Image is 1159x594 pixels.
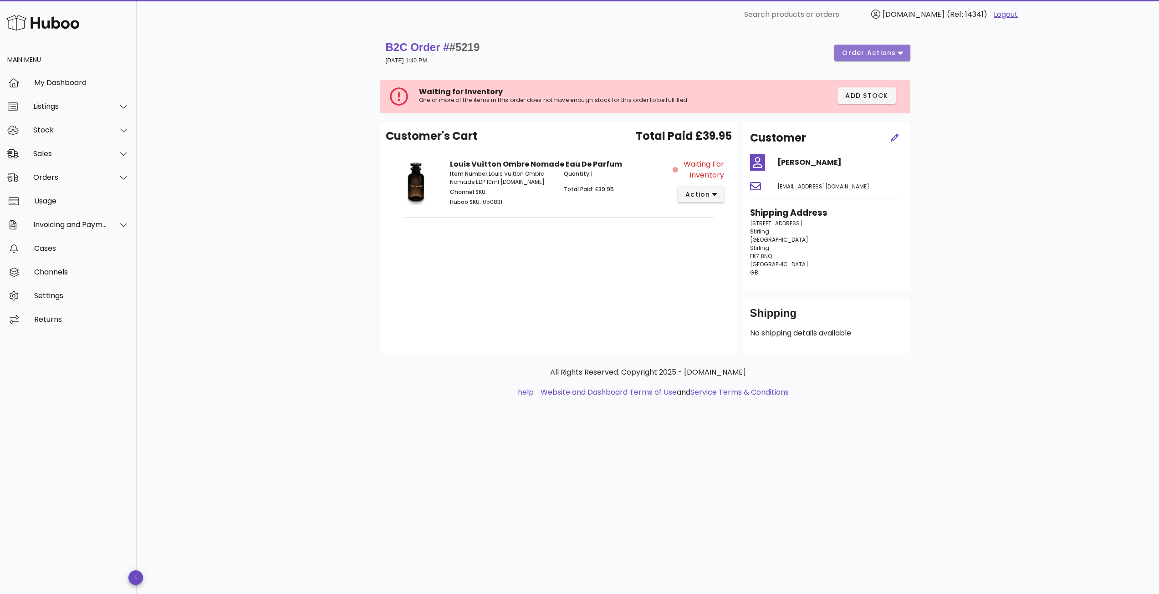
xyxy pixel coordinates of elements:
[388,367,909,378] p: All Rights Reserved. Copyright 2025 - [DOMAIN_NAME]
[386,41,480,53] strong: B2C Order #
[537,387,789,398] li: and
[450,198,553,206] p: 1050831
[636,128,732,144] span: Total Paid £39.95
[750,228,769,235] span: Stirling
[750,130,806,146] h2: Customer
[680,159,724,181] span: Waiting for Inventory
[450,170,553,186] p: Louis Vuitton Ombre Nomade EDP 10ml [DOMAIN_NAME]
[6,13,79,32] img: Huboo Logo
[33,102,107,111] div: Listings
[883,9,945,20] span: [DOMAIN_NAME]
[33,126,107,134] div: Stock
[834,45,910,61] button: order actions
[34,268,129,276] div: Channels
[842,48,896,58] span: order actions
[750,207,903,219] h3: Shipping Address
[777,183,869,190] span: [EMAIL_ADDRESS][DOMAIN_NAME]
[541,387,677,397] a: Website and Dashboard Terms of Use
[33,173,107,182] div: Orders
[845,91,888,101] span: Add Stock
[564,170,591,178] span: Quantity:
[34,244,129,253] div: Cases
[386,128,477,144] span: Customer's Cart
[750,219,802,227] span: [STREET_ADDRESS]
[34,197,129,205] div: Usage
[33,149,107,158] div: Sales
[837,87,896,104] button: Add Stock
[386,57,427,64] small: [DATE] 1:40 PM
[690,387,789,397] a: Service Terms & Conditions
[33,220,107,229] div: Invoicing and Payments
[419,86,503,97] span: Waiting for Inventory
[449,41,480,53] span: #5219
[419,96,741,104] p: One or more of the items in this order does not have enough stock for this order to be fulfilled.
[685,190,710,199] span: action
[750,269,758,276] span: GB
[518,387,534,397] a: help
[750,252,772,260] span: FK7 8NQ
[34,78,129,87] div: My Dashboard
[947,9,987,20] span: (Ref: 14341)
[678,186,725,203] button: action
[750,244,769,252] span: Stirling
[34,291,129,300] div: Settings
[994,9,1018,20] a: Logout
[564,170,667,178] p: 1
[564,185,614,193] span: Total Paid: £39.95
[393,159,439,205] img: Product Image
[777,157,903,168] h4: [PERSON_NAME]
[750,236,808,244] span: [GEOGRAPHIC_DATA]
[450,170,489,178] span: Item Number:
[750,306,903,328] div: Shipping
[750,328,903,339] p: No shipping details available
[450,188,487,196] span: Channel SKU:
[450,159,622,169] strong: Louis Vuitton Ombre Nomade Eau De Parfum
[450,198,481,206] span: Huboo SKU:
[34,315,129,324] div: Returns
[750,260,808,268] span: [GEOGRAPHIC_DATA]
